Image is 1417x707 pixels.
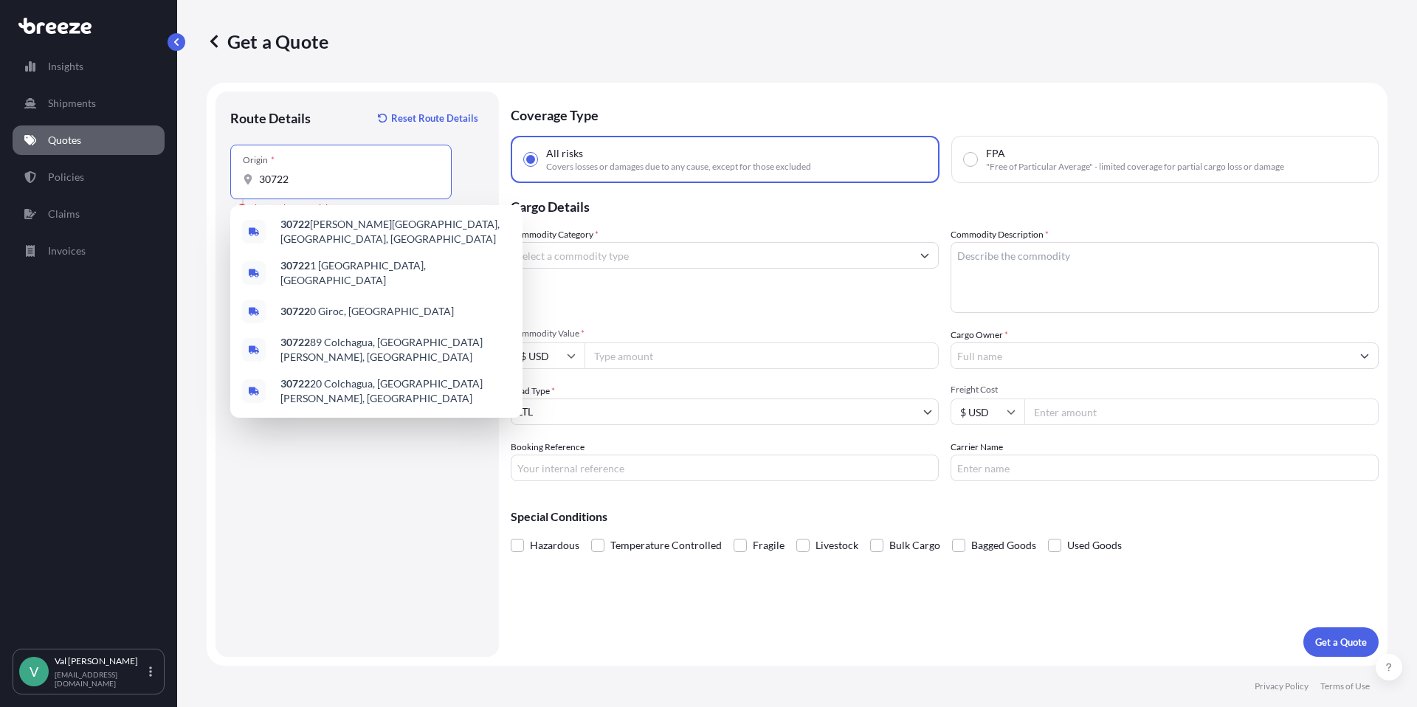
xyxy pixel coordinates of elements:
span: Load Type [511,384,555,399]
span: Livestock [816,534,858,556]
p: Policies [48,170,84,184]
span: "Free of Particular Average" - limited coverage for partial cargo loss or damage [986,161,1284,173]
span: [PERSON_NAME][GEOGRAPHIC_DATA], [GEOGRAPHIC_DATA], [GEOGRAPHIC_DATA] [280,217,511,246]
span: 89 Colchagua, [GEOGRAPHIC_DATA][PERSON_NAME], [GEOGRAPHIC_DATA] [280,335,511,365]
span: Fragile [753,534,785,556]
p: Special Conditions [511,511,1379,523]
p: Get a Quote [1315,635,1367,649]
p: Val [PERSON_NAME] [55,655,146,667]
p: Terms of Use [1320,680,1370,692]
input: Select a commodity type [511,242,911,269]
input: Enter amount [1024,399,1379,425]
input: Enter name [951,455,1379,481]
label: Cargo Owner [951,328,1008,342]
span: Freight Cost [951,384,1379,396]
div: Show suggestions [230,205,523,418]
span: Temperature Controlled [610,534,722,556]
span: 0 Giroc, [GEOGRAPHIC_DATA] [280,304,454,319]
p: Claims [48,207,80,221]
div: Please select an origin [238,201,333,215]
span: All risks [546,146,583,161]
span: V [30,664,38,679]
input: Type amount [585,342,939,369]
label: Carrier Name [951,440,1003,455]
p: Insights [48,59,83,74]
p: Privacy Policy [1255,680,1309,692]
span: Hazardous [530,534,579,556]
p: Coverage Type [511,92,1379,136]
span: Commodity Value [511,328,939,339]
span: Bagged Goods [971,534,1036,556]
label: Commodity Category [511,227,599,242]
p: Quotes [48,133,81,148]
input: Origin [259,172,433,187]
p: Cargo Details [511,183,1379,227]
p: Invoices [48,244,86,258]
label: Commodity Description [951,227,1049,242]
span: Used Goods [1067,534,1122,556]
span: FPA [986,146,1005,161]
span: Bulk Cargo [889,534,940,556]
b: 30722 [280,305,310,317]
p: Route Details [230,109,311,127]
p: [EMAIL_ADDRESS][DOMAIN_NAME] [55,670,146,688]
b: 30722 [280,218,310,230]
p: Get a Quote [207,30,328,53]
div: Origin [243,154,275,166]
span: 20 Colchagua, [GEOGRAPHIC_DATA][PERSON_NAME], [GEOGRAPHIC_DATA] [280,376,511,406]
input: Full name [951,342,1351,369]
button: Show suggestions [911,242,938,269]
p: Reset Route Details [391,111,478,125]
span: Covers losses or damages due to any cause, except for those excluded [546,161,811,173]
b: 30722 [280,336,310,348]
button: Show suggestions [1351,342,1378,369]
input: Your internal reference [511,455,939,481]
b: 30722 [280,377,310,390]
b: 30722 [280,259,310,272]
label: Booking Reference [511,440,585,455]
span: LTL [517,404,533,419]
p: Shipments [48,96,96,111]
span: 1 [GEOGRAPHIC_DATA], [GEOGRAPHIC_DATA] [280,258,511,288]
